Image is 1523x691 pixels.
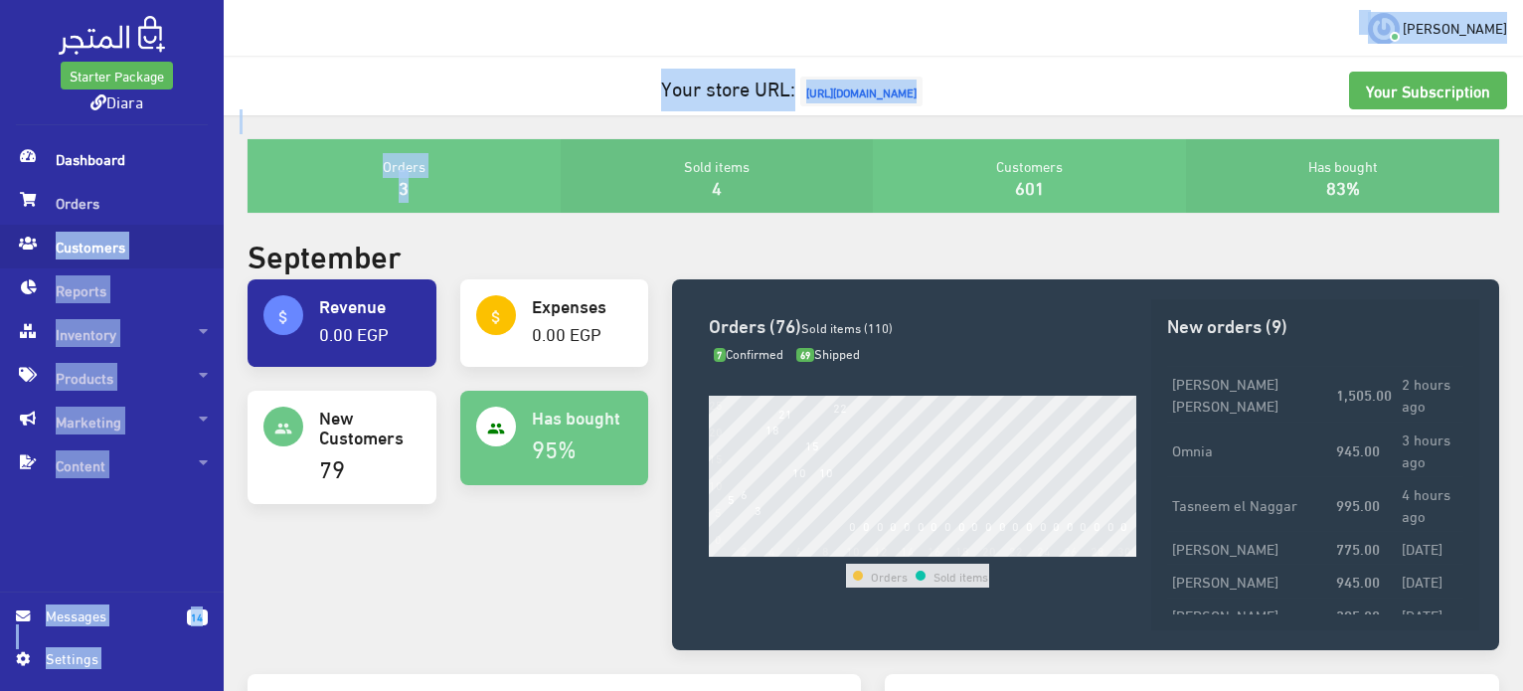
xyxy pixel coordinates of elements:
[1349,72,1507,109] a: Your Subscription
[1397,476,1463,531] td: 4 hours ago
[16,605,208,647] a: 14 Messages
[1326,170,1360,203] a: 83%
[16,400,208,443] span: Marketing
[187,609,208,625] span: 14
[16,647,208,679] a: Settings
[16,225,208,268] span: Customers
[796,341,860,365] span: Shipped
[741,543,748,557] div: 2
[932,564,989,588] td: Sold items
[1117,543,1131,557] div: 30
[1336,604,1380,625] strong: 395.00
[319,407,421,446] h4: New Customers
[16,356,208,400] span: Products
[1167,476,1331,531] td: Tasneem el Naggar
[1009,543,1023,557] div: 22
[399,170,409,203] a: 3
[1336,493,1380,515] strong: 995.00
[800,77,923,106] span: [URL][DOMAIN_NAME]
[1037,543,1051,557] div: 24
[870,564,909,588] td: Orders
[901,543,915,557] div: 14
[319,295,421,315] h4: Revenue
[1397,367,1463,422] td: 2 hours ago
[532,426,577,468] a: 95%
[1186,139,1499,213] div: Has bought
[712,170,722,203] a: 4
[1167,367,1331,422] td: [PERSON_NAME] [PERSON_NAME]
[1397,565,1463,598] td: [DATE]
[90,86,143,115] a: Diara
[1403,15,1507,40] span: [PERSON_NAME]
[846,543,860,557] div: 10
[1368,12,1507,44] a: ... [PERSON_NAME]
[532,316,601,349] a: 0.00 EGP
[274,308,292,326] i: attach_money
[1336,570,1380,592] strong: 945.00
[955,543,969,557] div: 18
[1368,13,1400,45] img: ...
[16,312,208,356] span: Inventory
[1064,543,1078,557] div: 26
[1091,543,1104,557] div: 28
[1167,315,1463,334] h3: New orders (9)
[873,139,1186,213] div: Customers
[487,308,505,326] i: attach_money
[487,420,505,437] i: people
[1167,598,1331,630] td: [PERSON_NAME]
[16,443,208,487] span: Content
[16,137,208,181] span: Dashboard
[248,139,561,213] div: Orders
[319,445,345,488] a: 79
[874,543,888,557] div: 12
[1015,170,1045,203] a: 601
[928,543,941,557] div: 16
[1397,422,1463,476] td: 3 hours ago
[1167,532,1331,565] td: [PERSON_NAME]
[532,407,633,427] h4: Has bought
[46,647,191,669] span: Settings
[532,295,633,315] h4: Expenses
[709,315,1136,334] h3: Orders (76)
[16,181,208,225] span: Orders
[561,139,874,213] div: Sold items
[16,268,208,312] span: Reports
[714,341,784,365] span: Confirmed
[248,237,402,271] h2: September
[1167,422,1331,476] td: Omnia
[661,69,928,105] a: Your store URL:[URL][DOMAIN_NAME]
[1397,532,1463,565] td: [DATE]
[822,543,829,557] div: 8
[46,605,171,626] span: Messages
[61,62,173,89] a: Starter Package
[982,543,996,557] div: 20
[1167,565,1331,598] td: [PERSON_NAME]
[319,316,389,349] a: 0.00 EGP
[59,16,165,55] img: .
[768,543,775,557] div: 4
[274,420,292,437] i: people
[1336,438,1380,460] strong: 945.00
[1336,383,1392,405] strong: 1,505.00
[714,348,727,363] span: 7
[796,348,814,363] span: 69
[1336,537,1380,559] strong: 775.00
[1397,598,1463,630] td: [DATE]
[801,315,893,339] span: Sold items (110)
[795,543,802,557] div: 6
